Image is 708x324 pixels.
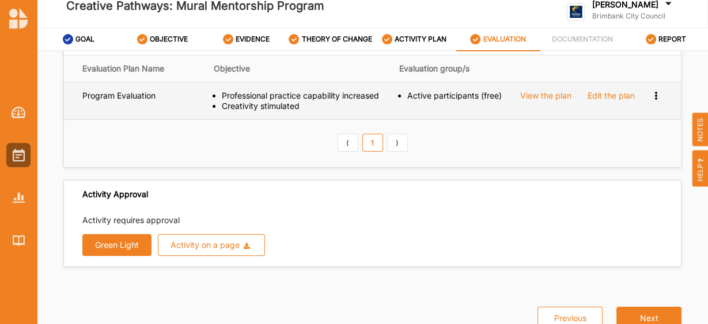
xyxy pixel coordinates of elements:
[6,143,31,167] a: Activities
[588,91,635,101] div: Edit the plan
[387,134,408,152] a: Next item
[362,134,383,152] a: 1
[552,35,613,44] label: DOCUMENTATION
[236,35,270,44] label: EVIDENCE
[82,63,206,74] div: Evaluation Plan Name
[335,134,410,153] div: Pagination Navigation
[407,91,504,101] div: Active participants (free)
[222,91,392,101] div: Professional practice capability increased
[82,189,148,199] span: Activity Approval
[214,55,400,82] th: Objective
[75,35,94,44] label: GOAL
[6,100,31,125] a: Dashboard
[301,35,372,44] label: THEORY OF CHANGE
[9,8,28,29] img: logo
[82,234,152,256] button: Green Light
[338,134,358,152] a: Previous item
[658,35,686,44] label: REPORT
[395,35,446,44] label: ACTIVITY PLAN
[82,91,156,101] label: Program Evaluation
[158,234,266,256] button: Activity on a page
[6,186,31,210] a: Reports
[592,12,674,21] label: Brimbank City Council
[567,3,585,21] img: logo
[13,149,25,161] img: Activities
[483,35,526,44] label: EVALUATION
[171,241,240,249] div: Activity on a page
[520,91,571,101] div: View the plan
[150,35,188,44] label: OBJECTIVE
[6,228,31,253] a: Library
[222,101,392,111] div: Creativity stimulated
[12,107,26,118] img: Dashboard
[13,235,25,245] img: Library
[13,193,25,202] img: Reports
[399,55,512,82] th: Evaluation group/s
[82,214,662,226] p: Activity requires approval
